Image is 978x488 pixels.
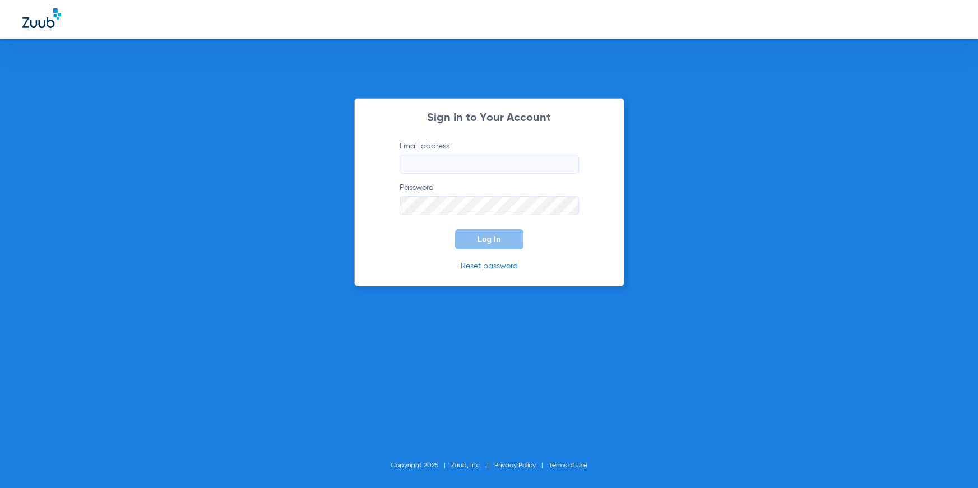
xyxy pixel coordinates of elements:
[391,460,451,471] li: Copyright 2025
[400,196,579,215] input: Password
[494,462,536,469] a: Privacy Policy
[400,141,579,174] label: Email address
[383,113,596,124] h2: Sign In to Your Account
[22,8,61,28] img: Zuub Logo
[400,155,579,174] input: Email address
[455,229,523,249] button: Log In
[400,182,579,215] label: Password
[451,460,494,471] li: Zuub, Inc.
[922,434,978,488] iframe: Chat Widget
[461,262,518,270] a: Reset password
[549,462,587,469] a: Terms of Use
[478,235,501,244] span: Log In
